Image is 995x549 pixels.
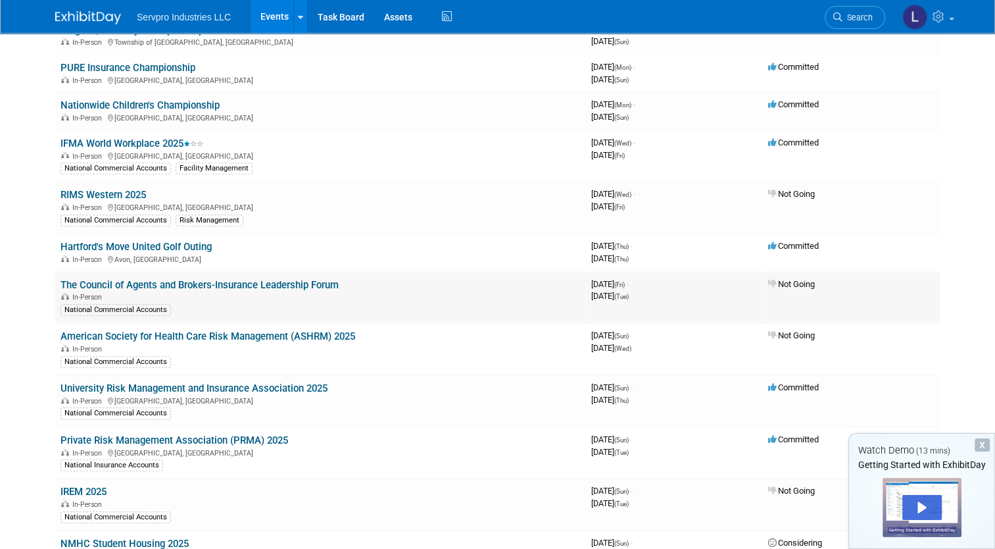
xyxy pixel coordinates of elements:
[631,538,633,548] span: -
[61,434,288,446] a: Private Risk Management Association (PRMA) 2025
[591,330,633,340] span: [DATE]
[631,486,633,496] span: -
[614,488,629,495] span: (Sun)
[61,407,171,419] div: National Commercial Accounts
[614,384,629,392] span: (Sun)
[72,345,106,353] span: In-Person
[916,446,950,456] span: (13 mins)
[633,99,635,109] span: -
[614,64,631,71] span: (Mon)
[61,279,339,291] a: The Council of Agents and Brokers-Insurance Leadership Forum
[591,279,629,289] span: [DATE]
[61,152,69,159] img: In-Person Event
[633,138,635,147] span: -
[614,293,629,300] span: (Tue)
[825,6,885,29] a: Search
[591,201,625,211] span: [DATE]
[768,24,819,34] span: Committed
[72,293,106,301] span: In-Person
[61,459,163,471] div: National Insurance Accounts
[591,395,629,405] span: [DATE]
[614,397,629,404] span: (Thu)
[591,189,635,199] span: [DATE]
[61,114,69,120] img: In-Person Event
[61,62,195,74] a: PURE Insurance Championship
[61,255,69,262] img: In-Person Event
[902,5,927,30] img: Lacey Reed
[631,24,633,34] span: -
[61,76,69,83] img: In-Person Event
[614,345,631,352] span: (Wed)
[614,449,629,456] span: (Tue)
[61,356,171,368] div: National Commercial Accounts
[591,99,635,109] span: [DATE]
[768,62,819,72] span: Committed
[61,203,69,210] img: In-Person Event
[61,112,581,122] div: [GEOGRAPHIC_DATA], [GEOGRAPHIC_DATA]
[61,99,220,111] a: Nationwide Children's Championship
[61,24,204,36] a: Kroger Queen City Championship
[61,38,69,45] img: In-Person Event
[137,12,231,22] span: Servpro Industries LLC
[631,382,633,392] span: -
[591,253,629,263] span: [DATE]
[72,76,106,85] span: In-Person
[55,11,121,24] img: ExhibitDay
[591,382,633,392] span: [DATE]
[614,76,629,84] span: (Sun)
[614,101,631,109] span: (Mon)
[768,99,819,109] span: Committed
[72,203,106,212] span: In-Person
[61,253,581,264] div: Avon, [GEOGRAPHIC_DATA]
[61,486,107,498] a: IREM 2025
[768,382,819,392] span: Committed
[61,395,581,405] div: [GEOGRAPHIC_DATA], [GEOGRAPHIC_DATA]
[61,138,203,149] a: IFMA World Workplace 2025
[61,189,146,201] a: RIMS Western 2025
[614,436,629,444] span: (Sun)
[631,241,633,251] span: -
[591,343,631,353] span: [DATE]
[72,152,106,161] span: In-Person
[61,500,69,507] img: In-Person Event
[768,138,819,147] span: Committed
[61,397,69,404] img: In-Person Event
[591,24,633,34] span: [DATE]
[614,281,625,288] span: (Fri)
[768,279,815,289] span: Not Going
[591,138,635,147] span: [DATE]
[591,498,629,508] span: [DATE]
[176,163,253,174] div: Facility Management
[61,163,171,174] div: National Commercial Accounts
[72,255,106,264] span: In-Person
[614,152,625,159] span: (Fri)
[61,150,581,161] div: [GEOGRAPHIC_DATA], [GEOGRAPHIC_DATA]
[591,150,625,160] span: [DATE]
[591,241,633,251] span: [DATE]
[768,538,822,548] span: Considering
[768,434,819,444] span: Committed
[633,189,635,199] span: -
[614,243,629,250] span: (Thu)
[61,304,171,316] div: National Commercial Accounts
[61,241,212,253] a: Hartford's Move United Golf Outing
[61,382,328,394] a: University Risk Management and Insurance Association 2025
[768,189,815,199] span: Not Going
[61,511,171,523] div: National Commercial Accounts
[614,38,629,45] span: (Sun)
[591,62,635,72] span: [DATE]
[61,345,69,352] img: In-Person Event
[631,434,633,444] span: -
[614,255,629,263] span: (Thu)
[902,495,942,520] div: Play
[591,486,633,496] span: [DATE]
[72,449,106,457] span: In-Person
[61,447,581,457] div: [GEOGRAPHIC_DATA], [GEOGRAPHIC_DATA]
[591,112,629,122] span: [DATE]
[61,330,355,342] a: American Society for Health Care Risk Management (ASHRM) 2025
[72,114,106,122] span: In-Person
[61,215,171,226] div: National Commercial Accounts
[842,13,873,22] span: Search
[61,293,69,300] img: In-Person Event
[849,458,994,471] div: Getting Started with ExhibitDay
